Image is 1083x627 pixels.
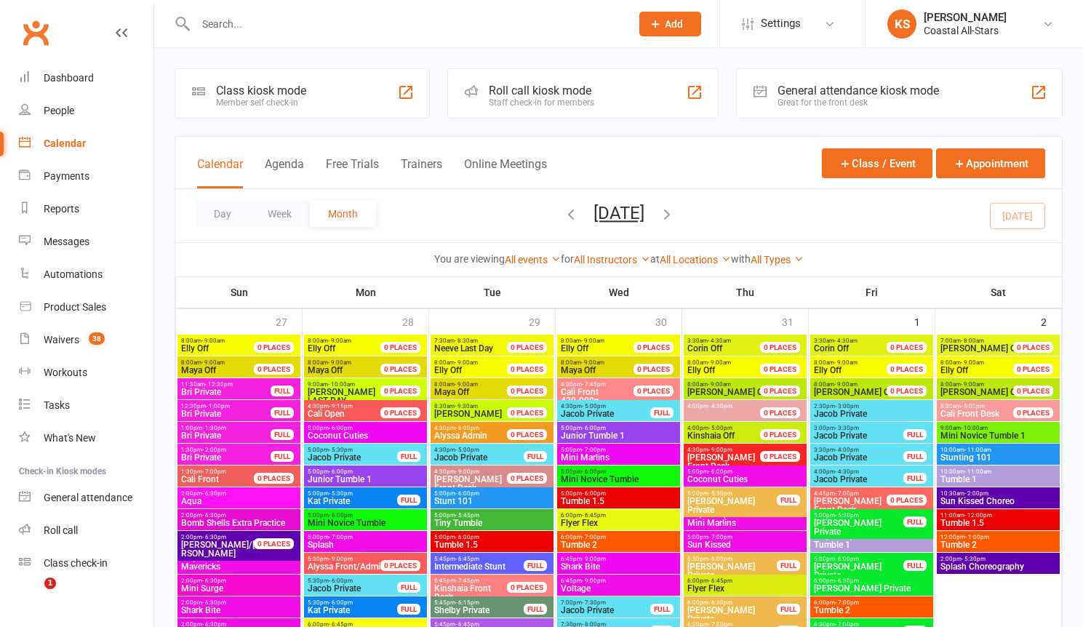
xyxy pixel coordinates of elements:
span: Jacob Private [813,475,904,484]
span: - 9:00am [834,381,858,388]
div: 0 PLACES [887,364,927,375]
div: 0 PLACES [634,386,674,396]
span: Kat Private [307,497,398,506]
span: - 10:00am [328,381,355,388]
a: Tasks [19,389,153,422]
span: Jacob Private [307,453,398,462]
span: - 5:30pm [835,512,859,519]
strong: You are viewing [434,253,505,265]
div: 0 PLACES [634,342,674,353]
span: - 7:00pm [202,468,226,475]
span: - 9:00am [834,359,858,366]
span: 3:00pm [813,425,904,431]
span: 4:30pm [687,447,778,453]
a: Dashboard [19,62,153,95]
div: FULL [650,407,674,418]
div: 0 PLACES [507,342,547,353]
span: 8:00am [433,359,524,366]
th: Tue [429,277,556,308]
span: 430-900p [560,388,651,405]
div: Reports [44,203,79,215]
div: 0 PLACES [760,342,800,353]
span: Aqua [180,497,297,506]
div: FULL [903,429,927,440]
button: Calendar [197,157,243,188]
div: 0 PLACES [507,386,547,396]
div: 0 PLACES [507,429,547,440]
div: Tasks [44,399,70,411]
span: - 3:30pm [835,425,859,431]
span: Junior Tumble 1 [560,431,677,440]
span: - 9:00am [328,338,351,344]
span: - 6:00pm [329,425,353,431]
th: Mon [303,277,429,308]
span: 5:00pm [433,512,551,519]
span: 10:30am [940,490,1057,497]
span: Stunting 101 [940,453,1057,462]
span: - 12:30pm [205,381,233,388]
a: All events [505,254,561,265]
span: 8:00am [560,338,651,344]
span: [PERSON_NAME] Off [687,387,769,397]
span: Mini Novice Tumble 1 [940,431,1057,440]
span: Bri Private [180,410,271,418]
span: 10:00am [940,468,1057,475]
div: 0 PLACES [1013,407,1053,418]
span: 5:00pm [560,468,677,475]
span: 2:00pm [180,512,297,519]
span: 1:30pm [180,447,271,453]
div: 30 [655,309,682,333]
span: 8:00am [687,359,778,366]
span: - 11:00am [964,468,991,475]
span: 5:00pm [560,447,677,453]
div: Calendar [44,137,86,149]
span: - 6:30pm [202,512,226,519]
div: [PERSON_NAME] [924,11,1007,24]
span: Tumble 1.5 [560,497,677,506]
span: Jacob Private [813,410,930,418]
button: Add [639,12,701,36]
span: Jacob Private [560,410,651,418]
div: FULL [271,429,294,440]
button: Agenda [265,157,304,188]
span: - 9:00am [581,359,604,366]
div: 0 PLACES [760,429,800,440]
span: Add [665,18,683,30]
span: - 9:00am [708,381,731,388]
span: 8:00am [813,359,904,366]
span: - 1:00pm [206,403,230,410]
span: 4:30pm [433,425,524,431]
a: Waivers 38 [19,324,153,356]
div: 0 PLACES [1013,386,1053,396]
div: Great for the front desk [778,97,939,108]
span: - 9:00am [201,338,225,344]
div: 0 PLACES [887,495,927,506]
span: 8:00am [560,359,651,366]
span: 8:00am [813,381,904,388]
span: Elly Off [814,365,842,375]
div: FULL [524,451,547,462]
div: Payments [44,170,89,182]
div: 0 PLACES [760,407,800,418]
a: Automations [19,258,153,291]
span: Corin Off [814,343,849,354]
div: FULL [397,451,420,462]
span: Alyssa Admin [434,431,487,441]
span: - 6:45pm [582,512,606,519]
span: - 5:45pm [455,512,479,519]
span: - 9:00am [708,359,731,366]
div: KS [887,9,916,39]
span: - 5:00pm [708,425,732,431]
span: - 9:15pm [329,403,353,410]
div: Staff check-in for members [489,97,594,108]
span: Tumble 1 [940,475,1057,484]
span: - 4:30pm [835,468,859,475]
div: General attendance kiosk mode [778,84,939,97]
span: 8:00am [307,359,398,366]
div: Coastal All-Stars [924,24,1007,37]
div: 0 PLACES [1013,364,1053,375]
a: Class kiosk mode [19,547,153,580]
span: Bri Private [180,453,271,462]
a: Roll call [19,514,153,547]
span: 7:00am [940,338,1031,344]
